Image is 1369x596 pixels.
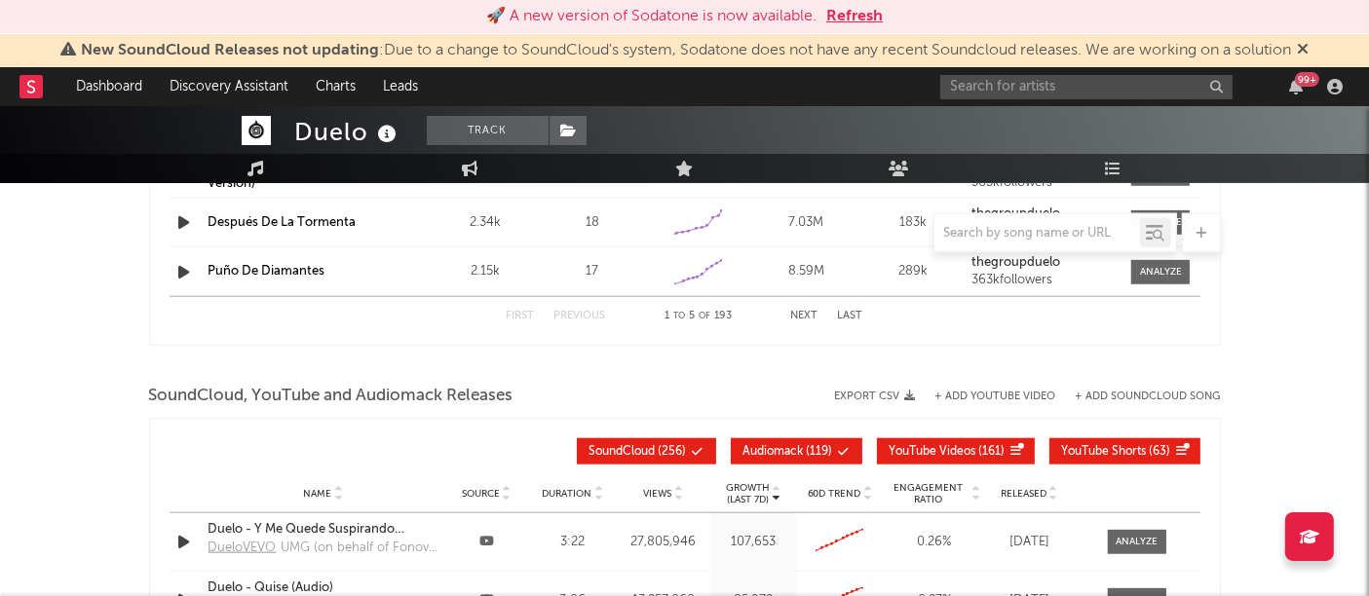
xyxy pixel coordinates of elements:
div: 107,653 [715,533,792,552]
span: Engagement Ratio [889,482,970,505]
span: Released [1001,488,1046,500]
span: Name [303,488,331,500]
strong: thegroupduelo [971,207,1060,220]
div: [DATE] [991,533,1069,552]
span: of [699,312,710,320]
a: thegroupduelo [971,256,1118,270]
span: to [673,312,685,320]
div: Duelo [295,116,402,148]
div: 0.26 % [889,533,981,552]
div: UMG (on behalf of Fonovisa); BMI - Broadcast Music Inc., LatinAutorPerf, LatinAutor, Abramus Digi... [282,539,438,558]
span: New SoundCloud Releases not updating [81,43,379,58]
button: Audiomack(119) [731,438,862,465]
span: Source [462,488,500,500]
span: YouTube Videos [890,446,976,458]
span: ( 256 ) [589,446,687,458]
p: Growth [726,482,770,494]
input: Search by song name or URL [934,226,1140,242]
a: Leads [369,67,432,106]
div: 1 5 193 [645,305,752,328]
span: ( 119 ) [743,446,833,458]
button: First [507,311,535,321]
span: SoundCloud, YouTube and Audiomack Releases [149,385,513,408]
button: Previous [554,311,606,321]
span: Dismiss [1297,43,1309,58]
button: YouTube Videos(161) [877,438,1035,465]
a: Duelo - Y Me Quede Suspirando (Audio) [209,520,438,540]
strong: thegroupduelo [971,256,1060,269]
span: : Due to a change to SoundCloud's system, Sodatone does not have any recent Soundcloud releases. ... [81,43,1291,58]
a: Charts [302,67,369,106]
button: Track [427,116,549,145]
div: 27,805,946 [621,533,705,552]
a: La Magia De Tu Amor (Album Version) [209,158,378,190]
div: 363k followers [971,274,1118,287]
button: Refresh [826,5,883,28]
span: SoundCloud [589,446,656,458]
div: 99 + [1295,72,1319,87]
span: ( 63 ) [1062,446,1171,458]
span: 60D Trend [808,488,861,500]
a: Discovery Assistant [156,67,302,106]
a: Dashboard [62,67,156,106]
button: Last [838,311,863,321]
div: 2.15k [437,262,534,281]
div: + Add YouTube Video [916,391,1056,402]
div: 289k [864,262,962,281]
button: Export CSV [835,391,916,402]
button: 99+ [1289,79,1303,94]
input: Search for artists [940,75,1233,99]
div: 🚀 A new version of Sodatone is now available. [486,5,817,28]
a: thegroupduelo [971,207,1118,221]
span: YouTube Shorts [1062,446,1147,458]
a: Puño De Diamantes [209,265,325,278]
div: 17 [544,262,641,281]
button: YouTube Shorts(63) [1049,438,1200,465]
button: + Add SoundCloud Song [1056,391,1221,402]
p: (Last 7d) [726,494,770,505]
span: ( 161 ) [890,446,1006,458]
span: Duration [542,488,591,500]
div: 8.59M [757,262,855,281]
span: Views [643,488,671,500]
div: 3:22 [535,533,612,552]
button: + Add YouTube Video [935,391,1056,402]
button: Next [791,311,818,321]
button: SoundCloud(256) [577,438,716,465]
button: + Add SoundCloud Song [1076,391,1221,402]
span: Audiomack [743,446,804,458]
a: DueloVEVO [209,539,282,564]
